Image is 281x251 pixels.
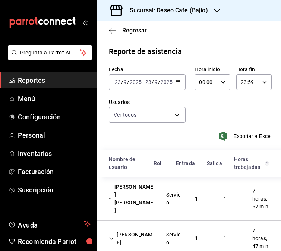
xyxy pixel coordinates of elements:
svg: El total de horas trabajadas por usuario es el resultado de la suma redondeada del registro de ho... [265,160,269,166]
div: Servicio [166,231,183,247]
input: -- [145,79,152,85]
button: open_drawer_menu [82,19,88,25]
div: Head [97,150,281,177]
span: Inventarios [18,148,91,159]
input: -- [154,79,158,85]
span: Recomienda Parrot [18,236,91,247]
div: HeadCell [228,153,275,174]
div: Cell [218,232,233,245]
span: / [158,79,160,85]
div: Cell [160,228,189,250]
span: Regresar [122,27,147,34]
span: Ayuda [18,219,81,228]
span: / [152,79,154,85]
div: Cell [246,184,275,214]
span: / [121,79,123,85]
span: / [127,79,129,85]
div: Row [97,177,281,221]
a: Pregunta a Parrot AI [5,54,92,62]
label: Fecha [109,67,186,72]
span: Personal [18,130,91,140]
h3: Sucursal: Deseo Cafe (Bajio) [124,6,208,15]
label: Usuarios [109,100,186,105]
div: Cell [160,188,189,210]
div: Cell [103,228,160,250]
div: HeadCell [103,153,148,174]
div: HeadCell [148,157,170,170]
input: -- [123,79,127,85]
label: Hora inicio [195,67,230,72]
div: HeadCell [170,157,201,170]
input: -- [114,79,121,85]
div: Servicio [166,191,183,207]
input: ---- [160,79,173,85]
span: Configuración [18,112,91,122]
span: Pregunta a Parrot AI [20,49,80,57]
span: Suscripción [18,185,91,195]
div: Cell [189,192,204,206]
div: Reporte de asistencia [109,46,182,57]
span: Reportes [18,75,91,85]
span: Ver todos [114,111,136,119]
div: Cell [218,192,233,206]
span: Facturación [18,167,91,177]
span: - [143,79,144,85]
span: Menú [18,94,91,104]
div: HeadCell [201,157,228,170]
button: Pregunta a Parrot AI [8,45,92,60]
div: Cell [103,180,160,217]
div: Cell [189,232,204,245]
button: Regresar [109,27,147,34]
button: Exportar a Excel [221,132,272,141]
input: ---- [129,79,142,85]
label: Hora fin [236,67,272,72]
